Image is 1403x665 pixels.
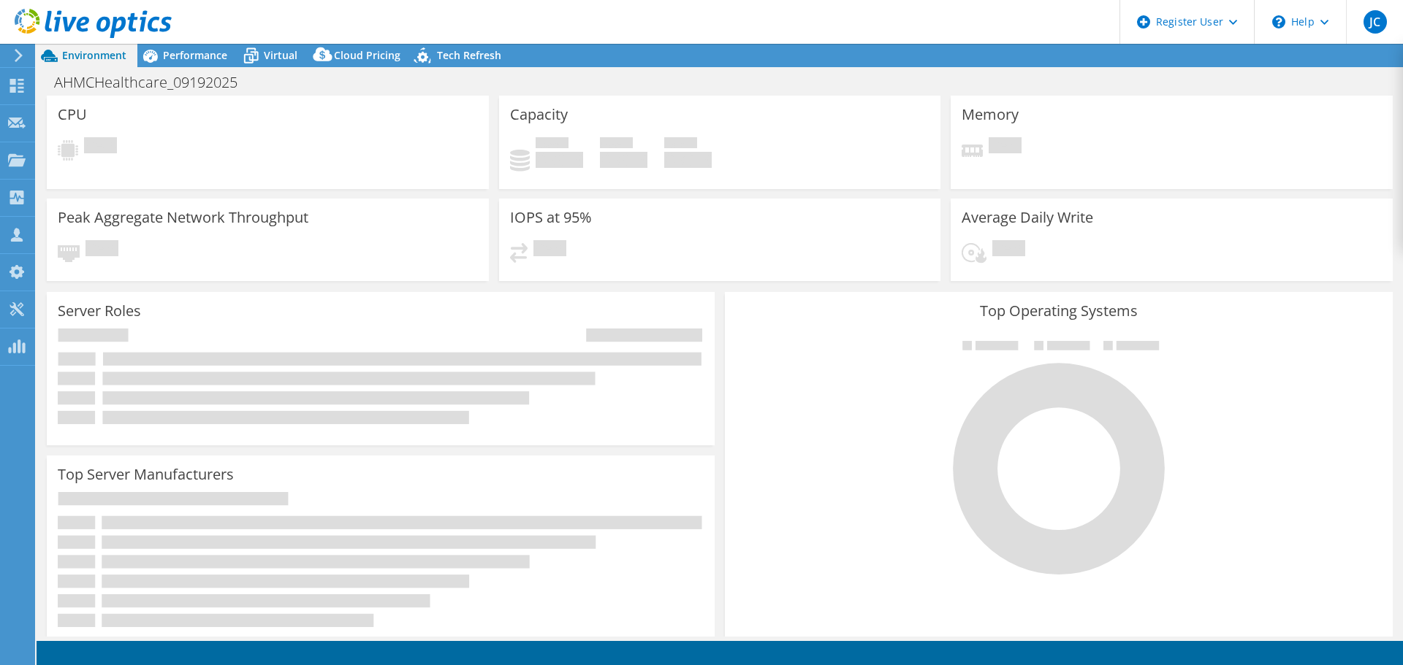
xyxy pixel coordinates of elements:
span: Tech Refresh [437,48,501,62]
svg: \n [1272,15,1285,28]
span: Performance [163,48,227,62]
span: Virtual [264,48,297,62]
h1: AHMCHealthcare_09192025 [47,74,260,91]
h4: 0 GiB [536,152,583,168]
span: Pending [533,240,566,260]
span: Used [536,137,569,152]
h4: 0 GiB [600,152,647,168]
span: Cloud Pricing [334,48,400,62]
h3: Peak Aggregate Network Throughput [58,210,308,226]
span: Free [600,137,633,152]
h4: 0 GiB [664,152,712,168]
span: Pending [85,240,118,260]
h3: Server Roles [58,303,141,319]
h3: Memory [962,107,1019,123]
h3: CPU [58,107,87,123]
span: Pending [992,240,1025,260]
span: Pending [989,137,1022,157]
span: JC [1364,10,1387,34]
h3: Top Server Manufacturers [58,466,234,483]
h3: Top Operating Systems [736,303,1382,319]
span: Environment [62,48,126,62]
h3: Capacity [510,107,568,123]
span: Pending [84,137,117,157]
span: Total [664,137,697,152]
h3: Average Daily Write [962,210,1093,226]
h3: IOPS at 95% [510,210,592,226]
